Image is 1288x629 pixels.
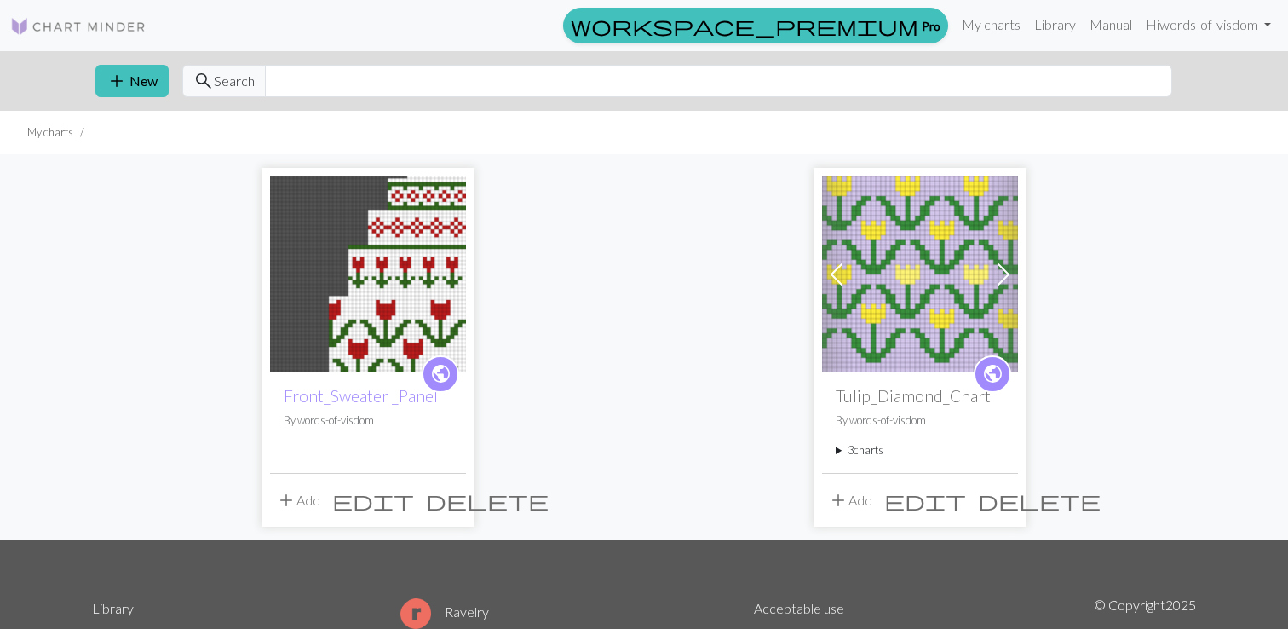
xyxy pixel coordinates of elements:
[972,484,1107,516] button: Delete
[27,124,73,141] li: My charts
[563,8,948,43] a: Pro
[106,69,127,93] span: add
[193,69,214,93] span: search
[571,14,918,38] span: workspace_premium
[214,71,255,91] span: Search
[1139,8,1278,42] a: Hiwords-of-visdom
[430,357,451,391] i: public
[754,600,844,616] a: Acceptable use
[284,413,452,429] p: By words-of-visdom
[822,176,1018,372] img: Tulip_Diamond_Chart
[828,488,848,512] span: add
[332,490,414,511] i: Edit
[332,488,414,512] span: edit
[836,413,1004,429] p: By words-of-visdom
[955,8,1027,42] a: My charts
[822,484,878,516] button: Add
[836,386,1004,406] h2: Tulip_Diamond_Chart
[422,355,459,393] a: public
[284,386,438,406] a: Front_Sweater _Panel
[420,484,555,516] button: Delete
[1083,8,1139,42] a: Manual
[326,484,420,516] button: Edit
[822,264,1018,280] a: Tulip_Diamond_Chart
[270,176,466,372] img: Front_Sweater _Panel
[878,484,972,516] button: Edit
[92,600,134,616] a: Library
[1027,8,1083,42] a: Library
[974,355,1011,393] a: public
[10,16,147,37] img: Logo
[276,488,296,512] span: add
[400,598,431,629] img: Ravelry logo
[430,361,451,387] span: public
[982,357,1003,391] i: public
[978,488,1101,512] span: delete
[95,65,169,97] button: New
[884,490,966,511] i: Edit
[400,603,489,620] a: Ravelry
[270,484,326,516] button: Add
[426,488,549,512] span: delete
[836,442,1004,459] summary: 3charts
[884,488,966,512] span: edit
[270,264,466,280] a: Front_Sweater _Panel
[982,361,1003,387] span: public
